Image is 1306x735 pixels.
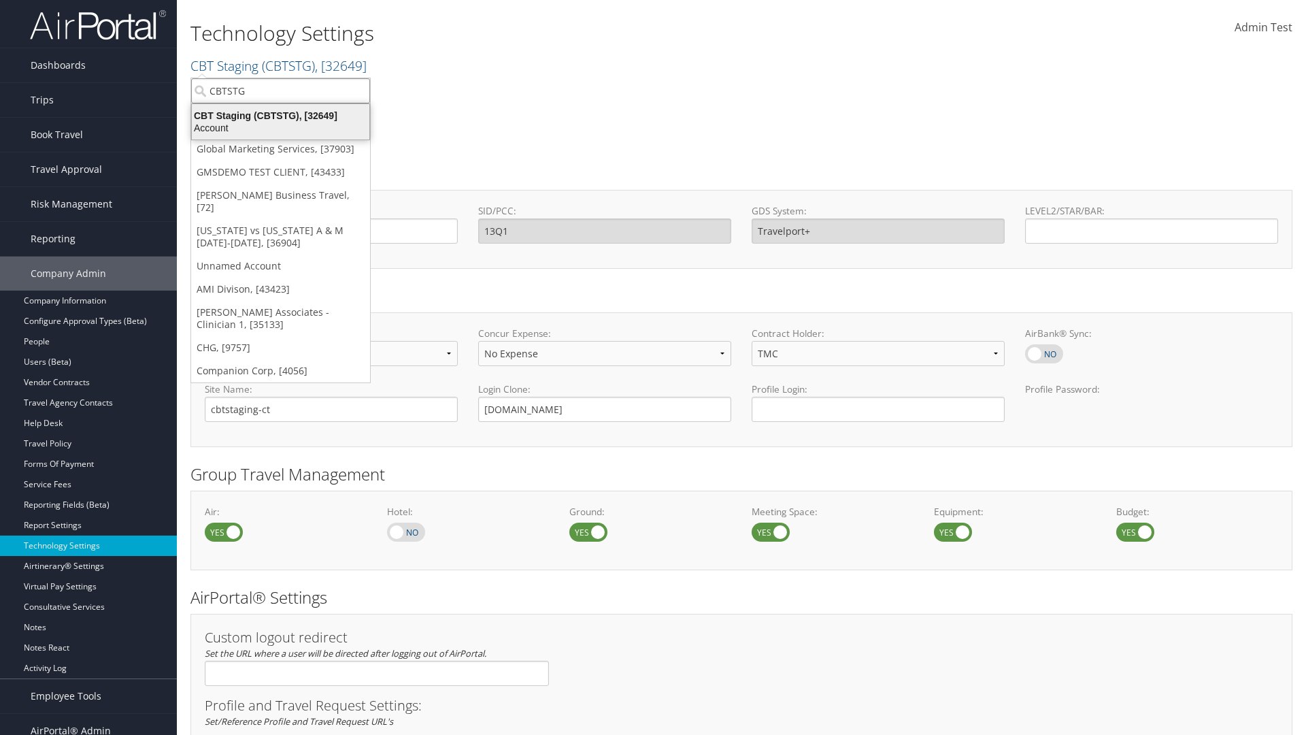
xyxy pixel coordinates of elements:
[31,152,102,186] span: Travel Approval
[184,122,378,134] div: Account
[191,78,370,103] input: Search Accounts
[191,184,370,219] a: [PERSON_NAME] Business Travel, [72]
[1116,505,1278,519] label: Budget:
[478,204,731,218] label: SID/PCC:
[1235,20,1292,35] span: Admin Test
[478,382,731,396] label: Login Clone:
[205,382,458,396] label: Site Name:
[752,382,1005,421] label: Profile Login:
[190,463,1292,486] h2: Group Travel Management
[387,505,549,519] label: Hotel:
[191,161,370,184] a: GMSDEMO TEST CLIENT, [43433]
[191,278,370,301] a: AMI Divison, [43423]
[31,222,76,256] span: Reporting
[190,19,925,48] h1: Technology Settings
[190,284,1292,308] h2: Online Booking Tool
[478,327,731,340] label: Concur Expense:
[31,118,83,152] span: Book Travel
[1235,7,1292,49] a: Admin Test
[205,505,367,519] label: Air:
[191,137,370,161] a: Global Marketing Services, [37903]
[569,505,731,519] label: Ground:
[205,647,486,659] em: Set the URL where a user will be directed after logging out of AirPortal.
[752,397,1005,422] input: Profile Login:
[1025,204,1278,218] label: LEVEL2/STAR/BAR:
[31,187,112,221] span: Risk Management
[934,505,1096,519] label: Equipment:
[752,505,914,519] label: Meeting Space:
[190,56,367,75] a: CBT Staging
[31,679,101,713] span: Employee Tools
[184,110,378,122] div: CBT Staging (CBTSTG), [32649]
[31,48,86,82] span: Dashboards
[190,586,1292,609] h2: AirPortal® Settings
[31,257,106,291] span: Company Admin
[190,162,1282,185] h2: GDS
[1025,344,1063,363] label: AirBank® Sync
[1025,327,1278,340] label: AirBank® Sync:
[191,255,370,278] a: Unnamed Account
[31,83,54,117] span: Trips
[752,204,1005,218] label: GDS System:
[205,715,393,728] em: Set/Reference Profile and Travel Request URL's
[315,56,367,75] span: , [ 32649 ]
[191,336,370,359] a: CHG, [9757]
[262,56,315,75] span: ( CBTSTG )
[30,9,166,41] img: airportal-logo.png
[205,631,549,644] h3: Custom logout redirect
[191,301,370,336] a: [PERSON_NAME] Associates - Clinician 1, [35133]
[191,359,370,382] a: Companion Corp, [4056]
[191,219,370,255] a: [US_STATE] vs [US_STATE] A & M [DATE]-[DATE], [36904]
[752,327,1005,340] label: Contract Holder:
[205,699,1278,713] h3: Profile and Travel Request Settings:
[1025,382,1278,421] label: Profile Password:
